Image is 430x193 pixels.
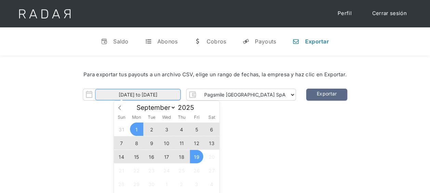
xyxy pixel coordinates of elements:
span: September 13, 2025 [205,136,218,150]
span: September 28, 2025 [115,177,128,191]
span: September 24, 2025 [160,164,173,177]
span: September 27, 2025 [205,164,218,177]
span: Tue [144,115,159,120]
a: Cerrar sesión [365,7,414,20]
span: September 16, 2025 [145,150,158,163]
span: Mon [129,115,144,120]
span: September 19, 2025 [190,150,203,163]
div: t [145,38,152,45]
span: September 26, 2025 [190,164,203,177]
div: Cobros [206,38,226,45]
span: September 23, 2025 [145,164,158,177]
span: September 20, 2025 [205,150,218,163]
span: September 11, 2025 [175,136,188,150]
span: September 10, 2025 [160,136,173,150]
span: September 17, 2025 [160,150,173,163]
span: September 1, 2025 [130,123,143,136]
div: y [243,38,249,45]
span: August 31, 2025 [115,123,128,136]
span: September 14, 2025 [115,150,128,163]
span: September 7, 2025 [115,136,128,150]
span: September 8, 2025 [130,136,143,150]
span: Fri [189,115,204,120]
a: Exportar [306,89,347,101]
span: September 25, 2025 [175,164,188,177]
span: Sun [114,115,129,120]
span: September 30, 2025 [145,177,158,191]
span: September 22, 2025 [130,164,143,177]
div: w [194,38,201,45]
select: Month [133,103,176,112]
span: September 18, 2025 [175,150,188,163]
div: Saldo [113,38,129,45]
span: Sat [204,115,219,120]
span: October 3, 2025 [190,177,203,191]
form: Form [83,89,296,101]
a: Perfil [331,7,359,20]
span: September 15, 2025 [130,150,143,163]
span: October 4, 2025 [205,177,218,191]
div: Exportar [305,38,329,45]
div: Para exportar tus payouts a un archivo CSV, elige un rango de fechas, la empresa y haz clic en Ex... [21,71,409,79]
span: September 2, 2025 [145,123,158,136]
div: n [292,38,299,45]
span: September 4, 2025 [175,123,188,136]
span: October 2, 2025 [175,177,188,191]
span: September 12, 2025 [190,136,203,150]
span: September 9, 2025 [145,136,158,150]
span: September 5, 2025 [190,123,203,136]
span: September 21, 2025 [115,164,128,177]
span: Thu [174,115,189,120]
div: v [101,38,108,45]
span: September 29, 2025 [130,177,143,191]
input: Year [176,104,200,112]
span: Wed [159,115,174,120]
div: Abonos [157,38,178,45]
span: September 6, 2025 [205,123,218,136]
span: October 1, 2025 [160,177,173,191]
span: September 3, 2025 [160,123,173,136]
div: Payouts [255,38,276,45]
